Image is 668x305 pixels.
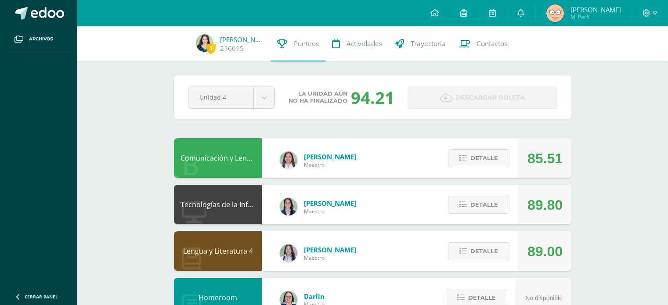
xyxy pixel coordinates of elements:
div: Lengua y Literatura 4 [174,231,262,271]
button: Detalle [448,196,509,214]
span: Detalle [470,243,498,259]
div: 89.80 [527,185,563,225]
a: Trayectoria [389,26,452,61]
a: Contactos [452,26,514,61]
span: [PERSON_NAME] [304,199,356,208]
a: [PERSON_NAME] [220,35,264,44]
span: La unidad aún no ha finalizado [289,90,347,104]
button: Detalle [448,242,509,260]
span: Darlin [304,292,325,301]
div: 85.51 [527,139,563,178]
button: Detalle [448,149,509,167]
span: Trayectoria [411,39,446,48]
img: acecb51a315cac2de2e3deefdb732c9f.png [280,151,297,169]
a: Archivos [7,26,70,52]
img: df6a3bad71d85cf97c4a6d1acf904499.png [280,244,297,262]
span: 3 [206,43,216,54]
span: Archivos [29,36,53,43]
img: 7489ccb779e23ff9f2c3e89c21f82ed0.png [280,198,297,215]
a: Punteos [271,26,325,61]
div: 89.00 [527,232,563,271]
span: Contactos [477,39,507,48]
a: Actividades [325,26,389,61]
span: Cerrar panel [25,294,58,300]
span: Detalle [470,197,498,213]
img: a8c8a8afd4935d5c74b7f82ac1e75ad7.png [196,34,213,52]
a: 216015 [220,44,244,53]
span: Maestro [304,254,356,262]
span: [PERSON_NAME] [304,245,356,254]
div: 94.21 [351,86,394,109]
span: Maestro [304,161,356,169]
span: Mi Perfil [571,13,621,21]
div: Comunicación y Lenguaje L3 Inglés 4 [174,138,262,178]
div: Tecnologías de la Información y la Comunicación 4 [174,185,262,224]
span: Actividades [347,39,382,48]
span: Maestro [304,208,356,215]
span: Descargar boleta [456,87,525,108]
span: No disponible [525,294,563,301]
span: [PERSON_NAME] [571,5,621,14]
a: Unidad 4 [188,87,274,108]
span: [PERSON_NAME] [304,152,356,161]
span: Unidad 4 [199,87,242,108]
span: Punteos [294,39,319,48]
span: Detalle [470,150,498,166]
img: 1a8e710f44a0a7f643d7a96b21ec3aa4.png [546,4,564,22]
